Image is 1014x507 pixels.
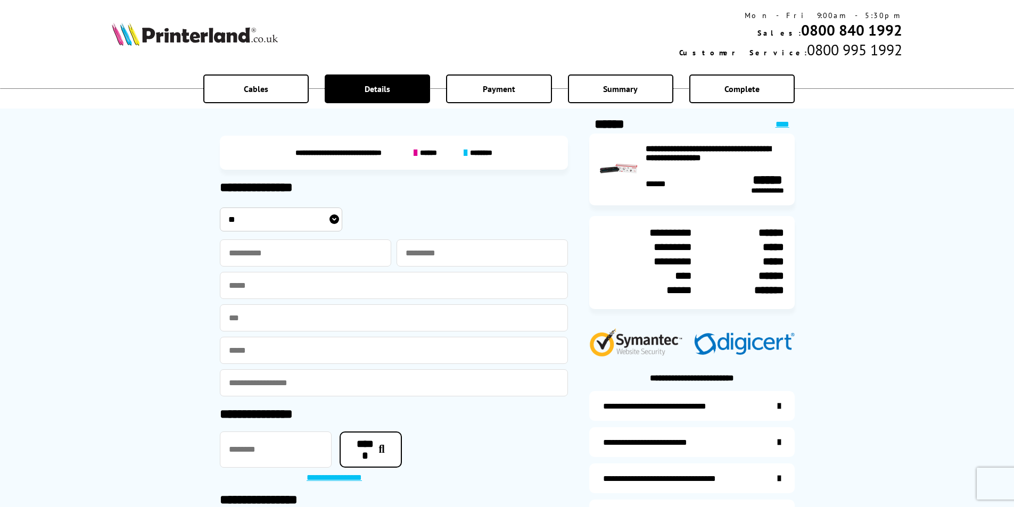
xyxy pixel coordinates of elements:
[589,391,795,421] a: additional-ink
[589,427,795,457] a: items-arrive
[483,84,515,94] span: Payment
[757,28,801,38] span: Sales:
[807,40,902,60] span: 0800 995 1992
[724,84,760,94] span: Complete
[801,20,902,40] a: 0800 840 1992
[244,84,268,94] span: Cables
[603,84,638,94] span: Summary
[365,84,390,94] span: Details
[679,48,807,57] span: Customer Service:
[589,463,795,493] a: additional-cables
[679,11,902,20] div: Mon - Fri 9:00am - 5:30pm
[112,22,278,46] img: Printerland Logo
